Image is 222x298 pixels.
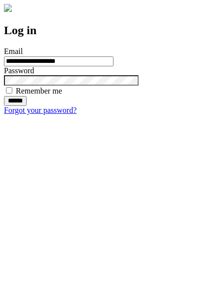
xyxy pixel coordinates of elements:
label: Remember me [16,87,62,95]
label: Password [4,66,34,75]
img: logo-4e3dc11c47720685a147b03b5a06dd966a58ff35d612b21f08c02c0306f2b779.png [4,4,12,12]
a: Forgot your password? [4,106,76,114]
h2: Log in [4,24,218,37]
label: Email [4,47,23,55]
